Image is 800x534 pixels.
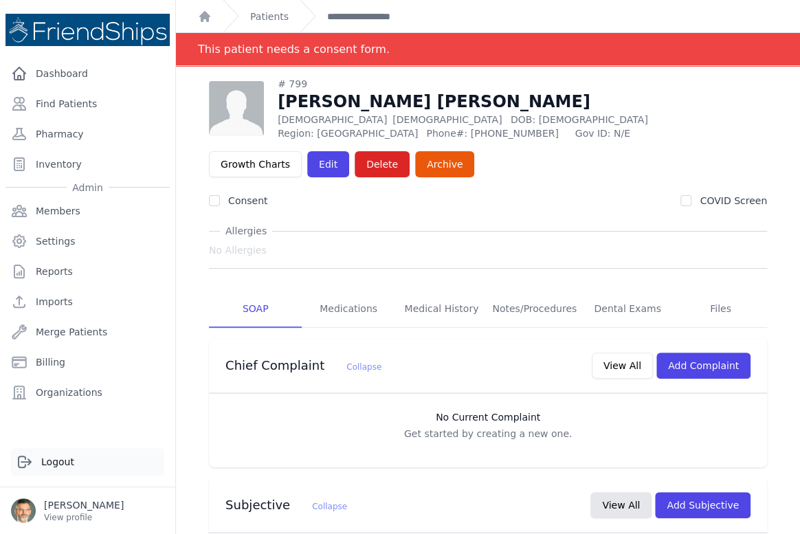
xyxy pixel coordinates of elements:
[700,195,767,206] label: COVID Screen
[656,353,751,379] button: Add Complaint
[278,77,724,91] div: # 799
[220,224,272,238] span: Allergies
[5,197,170,225] a: Members
[415,151,474,177] a: Archive
[5,14,170,46] img: Medical Missions EMR
[11,498,164,523] a: [PERSON_NAME] View profile
[44,512,124,523] p: View profile
[228,195,267,206] label: Consent
[592,353,653,379] button: View All
[575,126,724,140] span: Gov ID: N/E
[209,291,302,328] a: SOAP
[176,33,800,66] div: Notification
[278,91,724,113] h1: [PERSON_NAME] [PERSON_NAME]
[225,497,347,513] h3: Subjective
[581,291,674,328] a: Dental Exams
[278,113,724,126] p: [DEMOGRAPHIC_DATA]
[278,126,418,140] span: Region: [GEOGRAPHIC_DATA]
[223,410,753,424] h3: No Current Complaint
[5,120,170,148] a: Pharmacy
[209,81,264,136] img: person-242608b1a05df3501eefc295dc1bc67a.jpg
[426,126,566,140] span: Phone#: [PHONE_NUMBER]
[67,181,109,194] span: Admin
[5,288,170,315] a: Imports
[5,60,170,87] a: Dashboard
[5,227,170,255] a: Settings
[488,291,581,328] a: Notes/Procedures
[5,348,170,376] a: Billing
[11,448,164,476] a: Logout
[5,90,170,118] a: Find Patients
[395,291,488,328] a: Medical History
[590,492,652,518] button: View All
[346,362,381,372] span: Collapse
[5,318,170,346] a: Merge Patients
[307,151,349,177] a: Edit
[674,291,767,328] a: Files
[250,10,289,23] a: Patients
[392,114,502,125] span: [DEMOGRAPHIC_DATA]
[209,151,302,177] a: Growth Charts
[44,498,124,512] p: [PERSON_NAME]
[209,291,767,328] nav: Tabs
[5,258,170,285] a: Reports
[302,291,395,328] a: Medications
[198,33,390,65] div: This patient needs a consent form.
[312,502,347,511] span: Collapse
[511,114,648,125] span: DOB: [DEMOGRAPHIC_DATA]
[209,243,267,257] span: No Allergies
[225,357,381,374] h3: Chief Complaint
[655,492,751,518] button: Add Subjective
[5,151,170,178] a: Inventory
[355,151,410,177] button: Delete
[5,379,170,406] a: Organizations
[223,427,753,441] p: Get started by creating a new one.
